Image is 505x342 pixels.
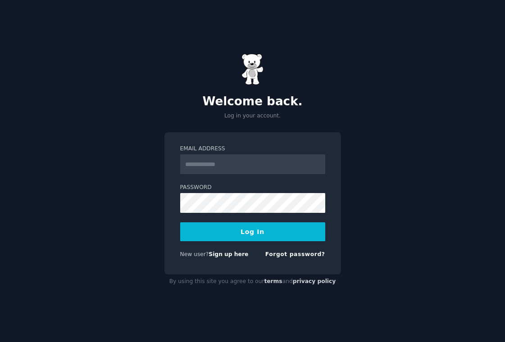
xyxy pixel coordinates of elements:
button: Log In [180,222,325,241]
a: Forgot password? [265,251,325,257]
p: Log in your account. [164,112,341,120]
label: Password [180,184,325,192]
h2: Welcome back. [164,94,341,109]
img: Gummy Bear [241,54,264,85]
div: By using this site you agree to our and [164,274,341,289]
span: New user? [180,251,209,257]
label: Email Address [180,145,325,153]
a: terms [264,278,282,284]
a: privacy policy [293,278,336,284]
a: Sign up here [209,251,248,257]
